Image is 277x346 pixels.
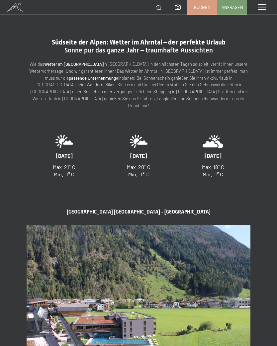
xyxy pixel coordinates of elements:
[202,164,224,170] span: Max. 18° C
[67,209,211,215] span: [GEOGRAPHIC_DATA] [GEOGRAPHIC_DATA] - [GEOGRAPHIC_DATA]
[27,61,250,109] p: Wie das in [GEOGRAPHIC_DATA] in den nächsten Tagen so spielt, verrät Ihnen unsere Wettervorhersag...
[53,164,75,170] span: Max. 21° C
[128,171,149,177] span: Min. -1° C
[54,171,74,177] span: Min. -1° C
[203,171,223,177] span: Min. -1° C
[130,152,147,159] span: [DATE]
[218,0,247,14] a: Anfragen
[52,38,226,46] span: Südseite der Alpen: Wetter im Ahrntal – der perfekte Urlaub
[222,4,243,10] span: Anfragen
[64,46,213,54] span: Sonne pur das ganze Jahr – traumhafte Aussichten
[205,152,222,159] span: [DATE]
[44,61,104,67] strong: Wetter im [GEOGRAPHIC_DATA]
[56,152,73,159] span: [DATE]
[188,0,217,14] a: Buchen
[194,4,211,10] span: Buchen
[69,75,116,81] strong: passende Unternehmung
[127,164,150,170] span: Max. 20° C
